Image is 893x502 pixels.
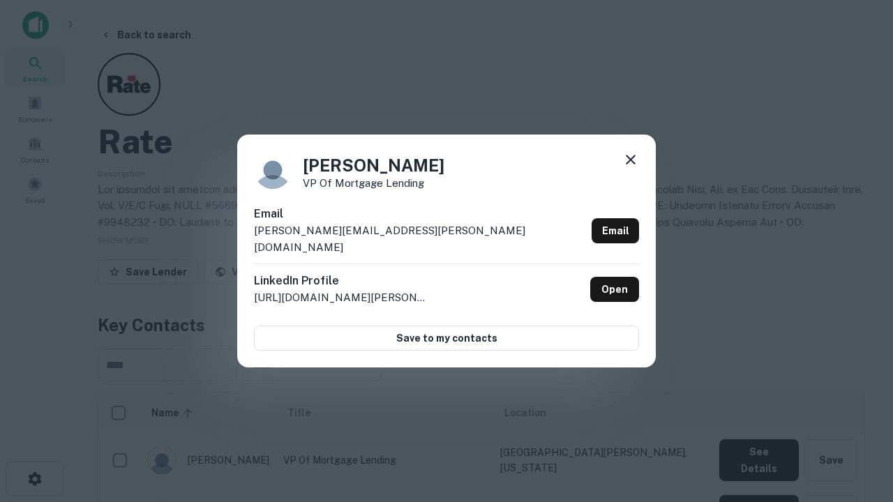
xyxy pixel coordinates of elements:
a: Email [592,218,639,243]
iframe: Chat Widget [823,346,893,413]
a: Open [590,277,639,302]
button: Save to my contacts [254,326,639,351]
img: 9c8pery4andzj6ohjkjp54ma2 [254,151,292,189]
p: VP of Mortgage Lending [303,178,444,188]
p: [URL][DOMAIN_NAME][PERSON_NAME] [254,289,428,306]
h4: [PERSON_NAME] [303,153,444,178]
p: [PERSON_NAME][EMAIL_ADDRESS][PERSON_NAME][DOMAIN_NAME] [254,222,586,255]
h6: Email [254,206,586,222]
h6: LinkedIn Profile [254,273,428,289]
